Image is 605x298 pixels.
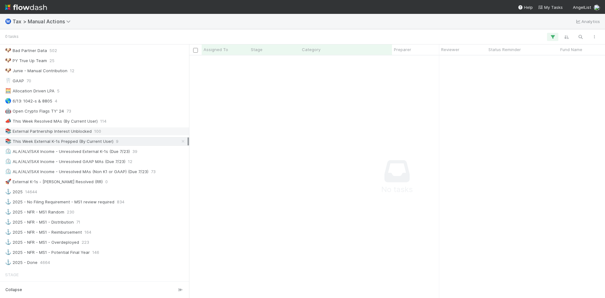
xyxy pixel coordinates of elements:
[518,4,533,10] div: Help
[55,97,57,105] span: 4
[57,87,60,95] span: 5
[151,168,156,176] span: 73
[573,5,591,10] span: AngelList
[5,2,47,13] img: logo-inverted-e16ddd16eac7371096b0.svg
[5,87,55,95] div: Allocation Driven LPA
[5,229,11,235] span: ⚓
[5,169,11,174] span: ⏲️
[5,159,11,164] span: ⏲️
[5,260,11,265] span: ⚓
[26,77,31,85] span: 70
[5,178,103,186] div: External K-1s - [PERSON_NAME] Resolved (RR)
[5,98,11,103] span: 🌎
[5,259,37,266] div: 2025 - Done
[5,189,11,194] span: ⚓
[5,239,11,245] span: ⚓
[5,108,11,114] span: 🤖
[5,248,90,256] div: 2025 - NFR - MS1 - Potential Final Year
[5,48,11,53] span: 🐶
[49,47,57,55] span: 502
[117,198,124,206] span: 834
[25,188,37,196] span: 14644
[5,179,11,184] span: 🚀
[5,209,11,214] span: ⚓
[5,88,11,93] span: 🧮
[5,218,74,226] div: 2025 - NFR - MS1 - Distribution
[5,127,92,135] div: External Partnership Interest Unblocked
[5,188,23,196] div: 2025
[441,46,459,53] span: Reviewer
[13,18,74,25] span: Tax > Manual Actions
[560,46,582,53] span: Fund Name
[5,77,24,85] div: GAAP
[40,259,50,266] span: 4664
[82,238,89,246] span: 223
[5,68,11,73] span: 🐶
[5,97,52,105] div: 6/13: 1042-s & 8805
[5,34,19,39] small: 0 tasks
[70,67,74,75] span: 12
[538,5,563,10] span: My Tasks
[5,287,22,293] span: Collapse
[5,168,148,176] div: ALA/ALV/SAX Income - Unresolved MAs (Non K1 or GAAP) (Due 7/23)
[5,268,19,281] span: Stage
[5,117,98,125] div: This Week Resolved MAs (By Current User)
[302,46,320,53] span: Category
[394,46,411,53] span: Preparer
[204,46,228,53] span: Assigned To
[575,18,600,25] a: Analytics
[100,117,107,125] span: 114
[5,219,11,225] span: ⚓
[67,208,74,216] span: 230
[5,249,11,255] span: ⚓
[76,218,80,226] span: 71
[5,149,11,154] span: ⏲️
[5,228,82,236] div: 2025 - NFR - MS1 - Reimbursement
[5,208,64,216] div: 2025 - NFR - MS1 Random
[251,46,262,53] span: Stage
[84,228,91,236] span: 164
[5,107,64,115] div: Open Crypto Flags TY' 24
[5,158,125,166] div: ALA/ALV/SAX Income - Unresolved GAAP MAs (Due 7/23)
[49,57,55,65] span: 25
[5,47,47,55] div: Bad Partner Data
[66,107,71,115] span: 73
[94,127,101,135] span: 100
[92,248,99,256] span: 146
[5,128,11,134] span: 📚
[5,198,114,206] div: 2025 - No Filing Requirement - MS1 review required
[5,148,130,155] div: ALA/ALV/SAX Income - Unresolved External K-1s (Due 7/23)
[488,46,521,53] span: Status Reminder
[594,4,600,11] img: avatar_e41e7ae5-e7d9-4d8d-9f56-31b0d7a2f4fd.png
[5,58,11,63] span: 🐶
[5,118,11,124] span: 📣
[5,57,47,65] div: PY True Up Team
[128,158,132,166] span: 12
[538,4,563,10] a: My Tasks
[105,178,108,186] span: 0
[5,19,11,24] span: Ⓜ️
[5,238,79,246] div: 2025 - NFR - MS1 - Overdeployed
[5,137,113,145] div: This Week External K-1s Prepped (By Current User)
[5,199,11,204] span: ⚓
[116,137,118,145] span: 9
[5,78,11,83] span: 🦷
[193,48,198,53] input: Toggle All Rows Selected
[5,138,11,144] span: 📚
[132,148,137,155] span: 39
[5,67,67,75] div: Junie - Manual Contribution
